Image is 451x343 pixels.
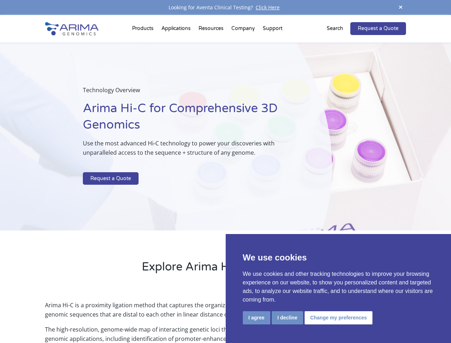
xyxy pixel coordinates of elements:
div: Looking for Aventa Clinical Testing? [45,3,406,12]
p: Arima Hi-C is a proximity ligation method that captures the organizational structure of chromatin... [45,300,406,325]
button: I agree [243,311,270,324]
p: We use cookies and other tracking technologies to improve your browsing experience on our website... [243,270,434,304]
p: Search [327,24,343,33]
button: Change my preferences [305,311,373,324]
p: Technology Overview [83,85,296,100]
a: Request a Quote [350,22,406,35]
a: Request a Quote [83,172,139,185]
h2: Explore Arima Hi-C Technology [45,259,406,280]
a: Click Here [253,4,282,11]
button: I decline [272,311,303,324]
h1: Arima Hi-C for Comprehensive 3D Genomics [83,100,296,139]
p: Use the most advanced Hi-C technology to power your discoveries with unparalleled access to the s... [83,139,296,163]
p: We use cookies [243,251,434,264]
img: Arima-Genomics-logo [45,22,99,35]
